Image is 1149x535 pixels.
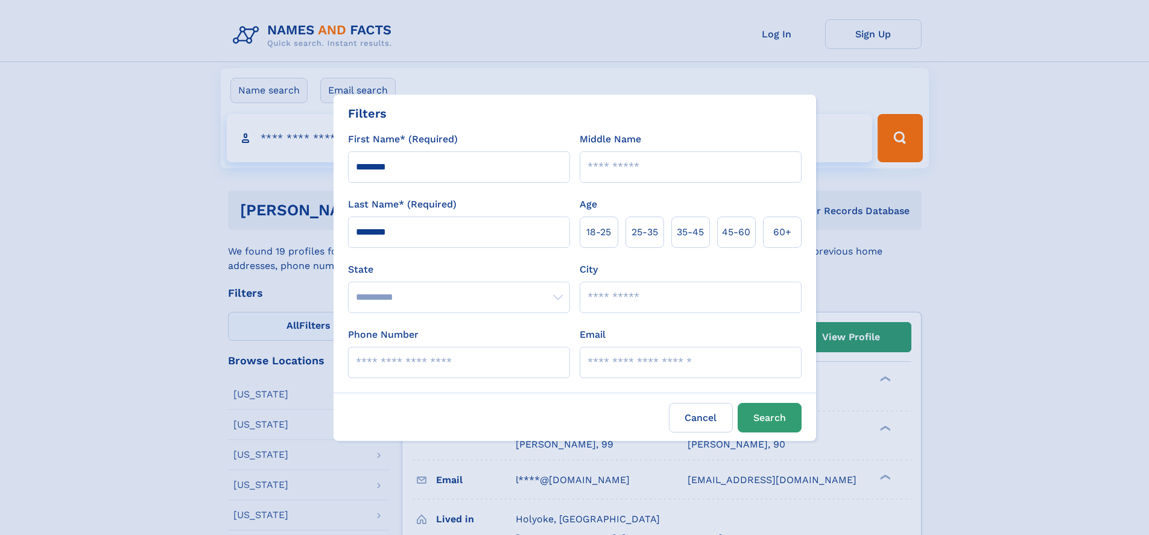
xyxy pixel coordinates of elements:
[722,225,750,239] span: 45‑60
[669,403,733,432] label: Cancel
[773,225,791,239] span: 60+
[677,225,704,239] span: 35‑45
[631,225,658,239] span: 25‑35
[580,328,606,342] label: Email
[586,225,611,239] span: 18‑25
[348,328,419,342] label: Phone Number
[348,262,570,277] label: State
[580,197,597,212] label: Age
[348,197,457,212] label: Last Name* (Required)
[580,132,641,147] label: Middle Name
[348,132,458,147] label: First Name* (Required)
[580,262,598,277] label: City
[348,104,387,122] div: Filters
[738,403,802,432] button: Search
